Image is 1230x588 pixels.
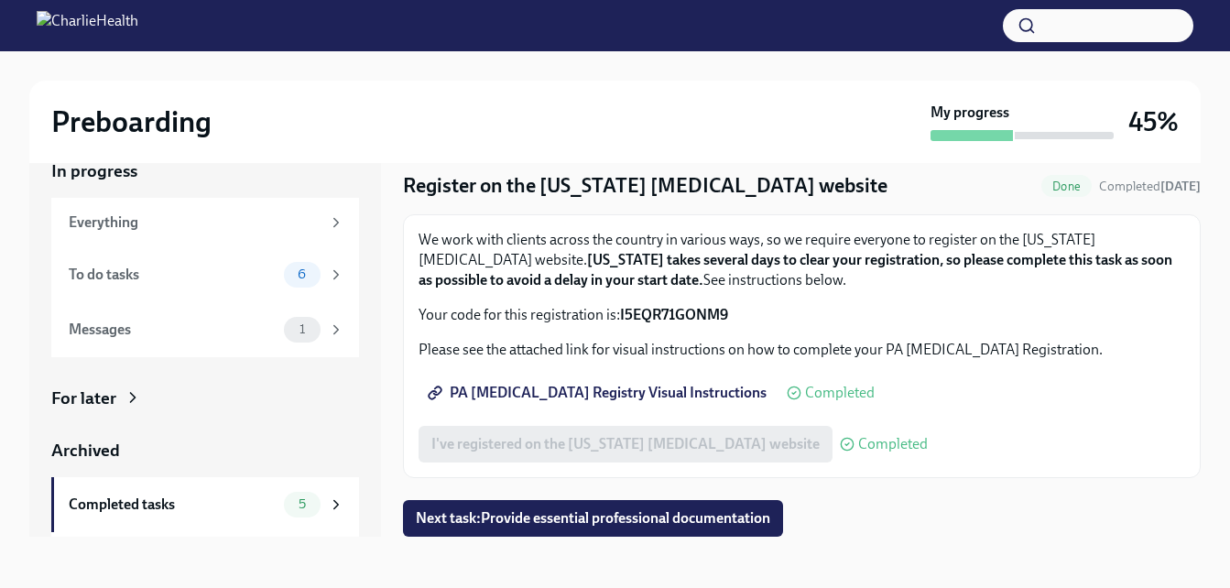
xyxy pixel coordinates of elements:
a: Messages1 [51,302,359,357]
a: PA [MEDICAL_DATA] Registry Visual Instructions [419,375,779,411]
p: We work with clients across the country in various ways, so we require everyone to register on th... [419,230,1185,290]
h2: Preboarding [51,103,212,140]
p: Your code for this registration is: [419,305,1185,325]
span: PA [MEDICAL_DATA] Registry Visual Instructions [431,384,767,402]
a: Completed tasks5 [51,477,359,532]
a: In progress [51,159,359,183]
span: Completed [858,437,928,452]
div: To do tasks [69,265,277,285]
div: Completed tasks [69,495,277,515]
h3: 45% [1128,105,1179,138]
span: Completed [1099,179,1201,194]
a: Archived [51,439,359,463]
div: Messages [69,320,277,340]
strong: [US_STATE] takes several days to clear your registration, so please complete this task as soon as... [419,251,1172,289]
a: To do tasks6 [51,247,359,302]
div: Everything [69,212,321,233]
button: Next task:Provide essential professional documentation [403,500,783,537]
strong: My progress [931,103,1009,123]
a: For later [51,387,359,410]
p: Please see the attached link for visual instructions on how to complete your PA [MEDICAL_DATA] Re... [419,340,1185,360]
span: Next task : Provide essential professional documentation [416,509,770,528]
strong: [DATE] [1160,179,1201,194]
span: 5 [288,497,317,511]
span: 1 [288,322,316,336]
a: Everything [51,198,359,247]
strong: I5EQR71GONM9 [620,306,728,323]
span: Completed [805,386,875,400]
div: For later [51,387,116,410]
h4: Register on the [US_STATE] [MEDICAL_DATA] website [403,172,887,200]
span: Done [1041,180,1092,193]
img: CharlieHealth [37,11,138,40]
span: 6 [287,267,317,281]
